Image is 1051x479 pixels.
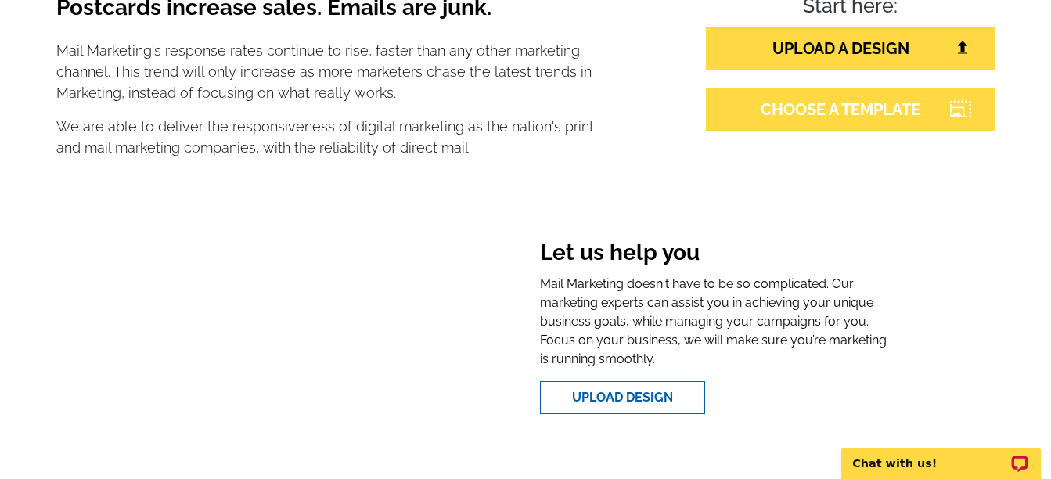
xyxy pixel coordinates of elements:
[831,430,1051,479] iframe: LiveChat chat widget
[540,239,890,269] h3: Let us help you
[706,88,995,131] a: CHOOSE A TEMPLATE
[56,116,595,158] p: We are able to deliver the responsiveness of digital marketing as the nation's print and mail mar...
[540,381,705,414] a: Upload Design
[56,40,595,103] p: Mail Marketing's response rates continue to rise, faster than any other marketing channel. This t...
[540,275,890,369] p: Mail Marketing doesn't have to be so complicated. Our marketing experts can assist you in achievi...
[706,27,995,70] a: UPLOAD A DESIGN
[161,227,493,427] iframe: Welcome To expresscopy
